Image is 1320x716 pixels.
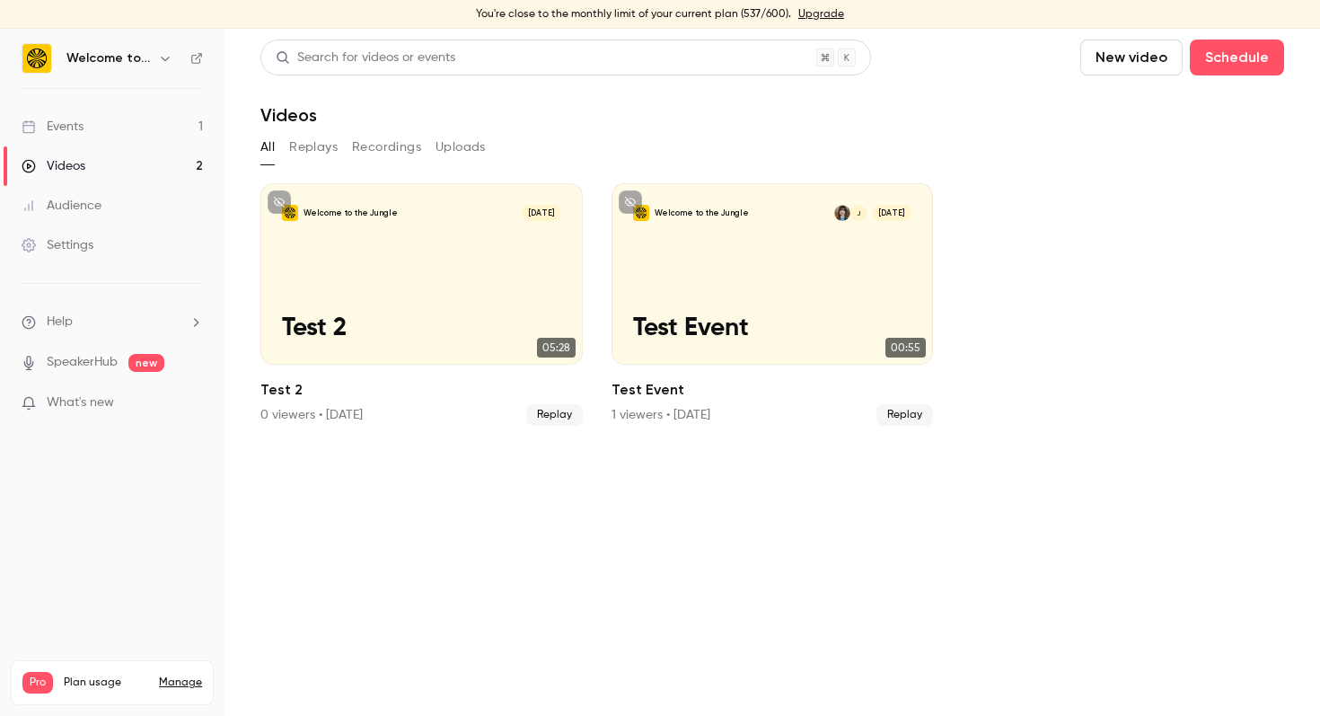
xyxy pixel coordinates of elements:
span: 05:28 [537,338,576,358]
li: Test 2 [260,183,583,426]
h6: Welcome to the Jungle [66,49,151,67]
span: What's new [47,393,114,412]
p: Welcome to the Jungle [655,208,749,218]
h2: Test Event [612,379,934,401]
div: 0 viewers • [DATE] [260,406,363,424]
p: Welcome to the Jungle [304,208,398,218]
p: Test 2 [282,314,560,342]
a: Manage [159,676,202,690]
button: New video [1080,40,1183,75]
span: [DATE] [873,205,912,221]
span: Help [47,313,73,331]
div: Audience [22,197,101,215]
span: 00:55 [885,338,926,358]
p: Test Event [633,314,911,342]
button: Schedule [1190,40,1284,75]
li: Test Event [612,183,934,426]
div: Videos [22,157,85,175]
div: Search for videos or events [276,49,455,67]
button: unpublished [268,190,291,214]
div: 1 viewers • [DATE] [612,406,710,424]
button: Replays [289,133,338,162]
span: [DATE] [522,205,561,221]
a: Upgrade [798,7,844,22]
ul: Videos [260,183,1284,426]
div: Events [22,118,84,136]
h1: Videos [260,104,317,126]
a: Test 2Welcome to the Jungle[DATE]Test 205:28Test 20 viewers • [DATE]Replay [260,183,583,426]
img: Alysia Wanczyk [834,205,850,221]
div: J [849,204,867,222]
button: Recordings [352,133,421,162]
button: Uploads [436,133,486,162]
a: Test EventWelcome to the JungleJAlysia Wanczyk[DATE]Test Event00:55Test Event1 viewers • [DATE]Re... [612,183,934,426]
li: help-dropdown-opener [22,313,203,331]
section: Videos [260,40,1284,705]
span: Plan usage [64,676,148,690]
span: Pro [22,672,53,694]
span: Replay [526,404,583,426]
span: new [128,354,164,372]
span: Replay [876,404,933,426]
a: SpeakerHub [47,353,118,372]
button: unpublished [619,190,642,214]
img: Welcome to the Jungle [22,44,51,73]
div: Settings [22,236,93,254]
h2: Test 2 [260,379,583,401]
button: All [260,133,275,162]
